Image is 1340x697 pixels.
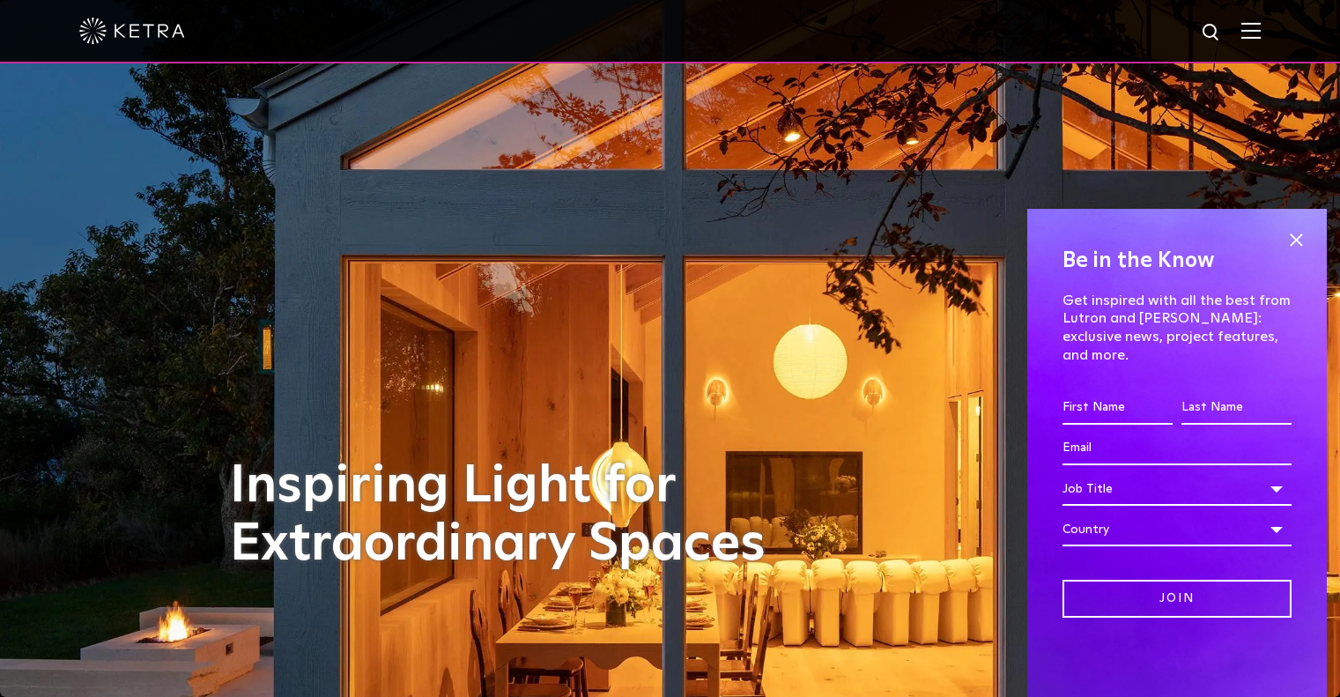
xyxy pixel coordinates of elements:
input: Email [1062,432,1292,465]
div: Job Title [1062,472,1292,506]
img: ketra-logo-2019-white [79,18,185,44]
input: First Name [1062,391,1173,425]
p: Get inspired with all the best from Lutron and [PERSON_NAME]: exclusive news, project features, a... [1062,292,1292,365]
h4: Be in the Know [1062,244,1292,278]
div: Country [1062,513,1292,546]
input: Join [1062,580,1292,618]
img: Hamburger%20Nav.svg [1241,22,1261,39]
img: search icon [1201,22,1223,44]
h1: Inspiring Light for Extraordinary Spaces [230,457,803,574]
input: Last Name [1181,391,1292,425]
